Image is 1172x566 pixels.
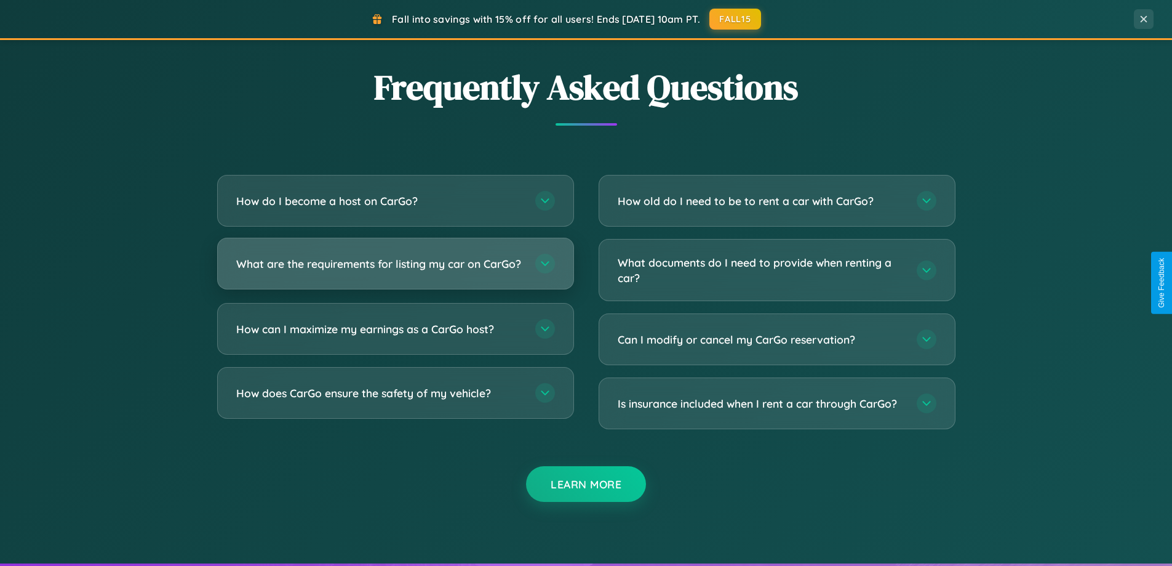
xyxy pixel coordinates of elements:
[618,396,904,411] h3: Is insurance included when I rent a car through CarGo?
[236,193,523,209] h3: How do I become a host on CarGo?
[217,63,955,111] h2: Frequently Asked Questions
[709,9,761,30] button: FALL15
[236,386,523,401] h3: How does CarGo ensure the safety of my vehicle?
[526,466,646,502] button: Learn More
[618,255,904,285] h3: What documents do I need to provide when renting a car?
[618,193,904,209] h3: How old do I need to be to rent a car with CarGo?
[1157,258,1166,308] div: Give Feedback
[392,13,700,25] span: Fall into savings with 15% off for all users! Ends [DATE] 10am PT.
[236,256,523,272] h3: What are the requirements for listing my car on CarGo?
[236,321,523,337] h3: How can I maximize my earnings as a CarGo host?
[618,332,904,347] h3: Can I modify or cancel my CarGo reservation?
